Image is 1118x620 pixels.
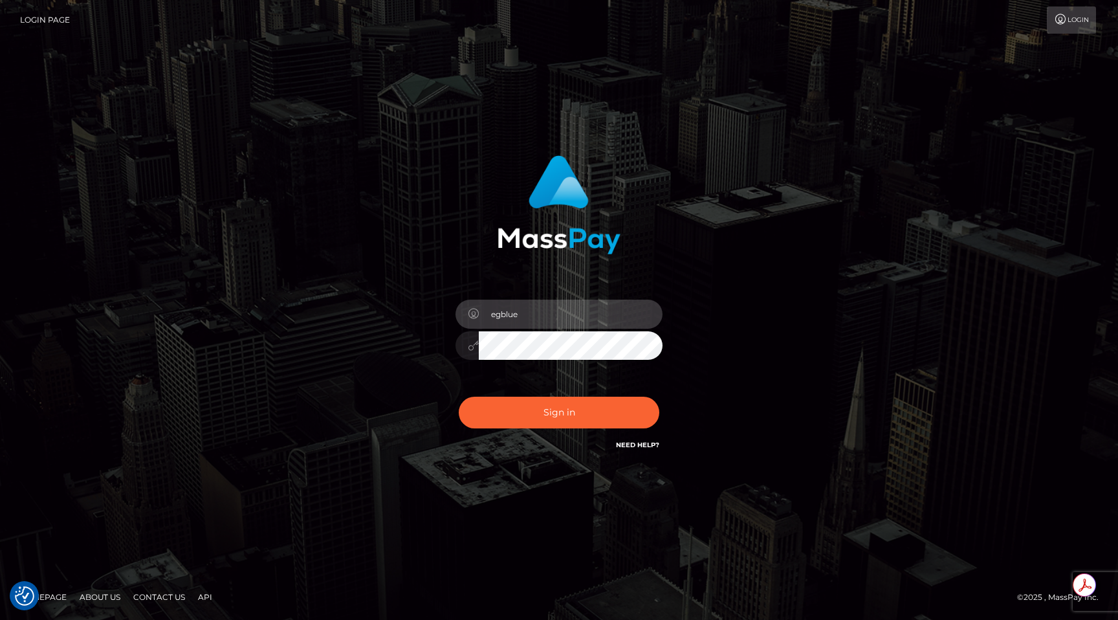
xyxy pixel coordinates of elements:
[1017,590,1108,604] div: © 2025 , MassPay Inc.
[459,397,659,428] button: Sign in
[20,6,70,34] a: Login Page
[74,587,126,607] a: About Us
[479,300,663,329] input: Username...
[15,586,34,606] img: Revisit consent button
[128,587,190,607] a: Contact Us
[15,586,34,606] button: Consent Preferences
[1047,6,1096,34] a: Login
[498,155,620,254] img: MassPay Login
[616,441,659,449] a: Need Help?
[193,587,217,607] a: API
[14,587,72,607] a: Homepage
